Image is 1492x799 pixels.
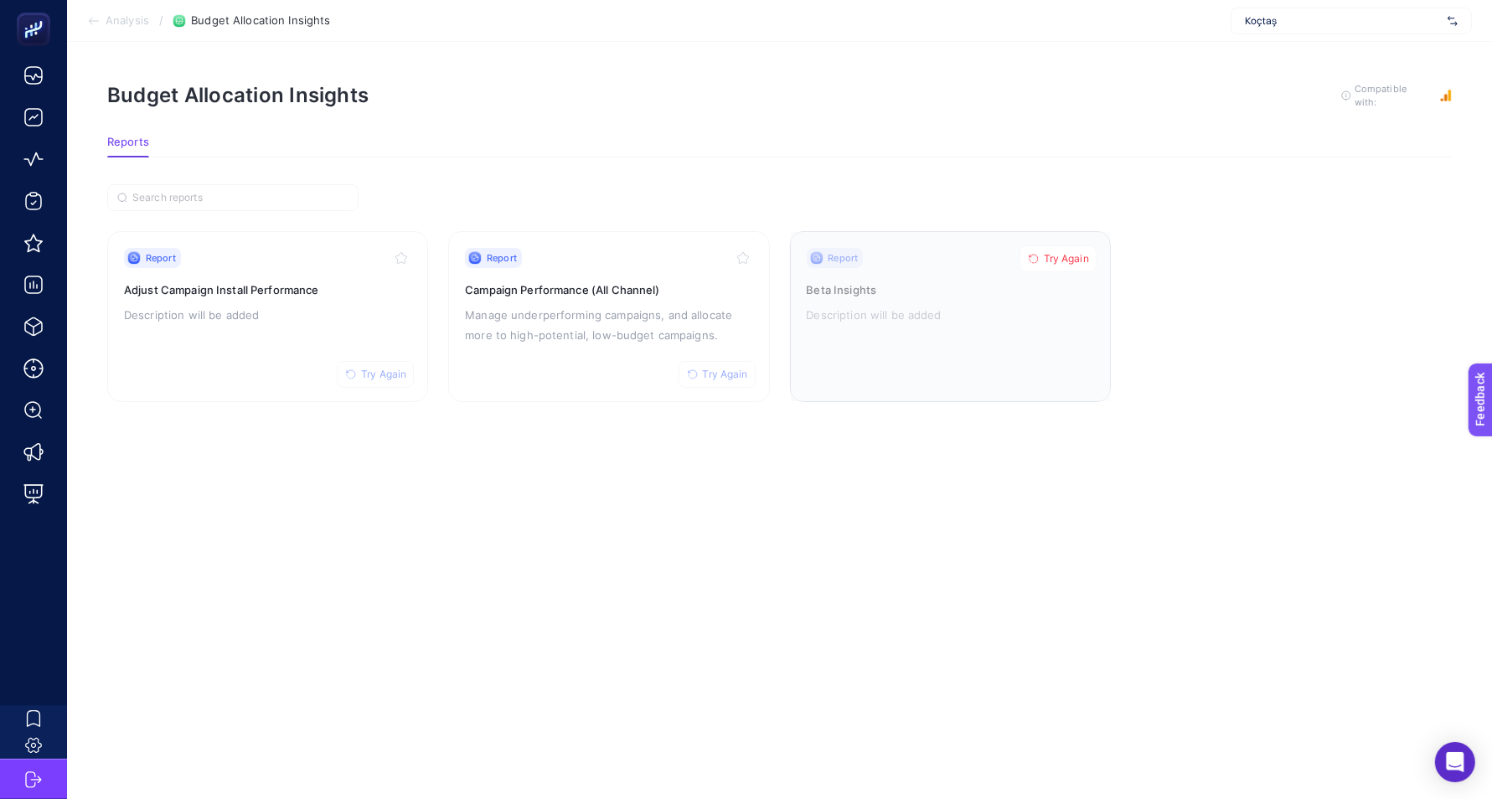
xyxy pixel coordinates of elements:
[790,231,1111,402] a: ReportTry AgainBeta InsightsDescription will be added
[191,14,330,28] span: Budget Allocation Insights
[337,361,414,388] button: Try Again
[132,192,348,204] input: Search
[106,14,149,28] span: Analysis
[10,5,64,18] span: Feedback
[448,231,769,402] a: ReportTry AgainCampaign Performance (All Channel)Manage underperforming campaigns, and allocate m...
[361,368,406,381] span: Try Again
[1044,252,1089,265] span: Try Again
[1435,742,1475,782] div: Open Intercom Messenger
[1245,14,1441,28] span: Koçtaş
[465,281,752,298] h3: Campaign Performance (All Channel)
[703,368,748,381] span: Try Again
[679,361,756,388] button: Try Again
[487,251,517,265] span: Report
[107,136,149,157] button: Reports
[159,13,163,27] span: /
[107,83,369,107] h1: Budget Allocation Insights
[1448,13,1458,29] img: svg%3e
[107,136,149,149] span: Reports
[1355,82,1430,109] span: Compatible with:
[1020,245,1097,272] button: Try Again
[146,251,176,265] span: Report
[124,281,411,298] h3: Adjust Campaign Install Performance
[107,231,428,402] a: ReportTry AgainAdjust Campaign Install PerformanceDescription will be added
[465,305,752,345] p: Manage underperforming campaigns, and allocate more to high-potential, low-budget campaigns.
[124,305,411,325] p: Description will be added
